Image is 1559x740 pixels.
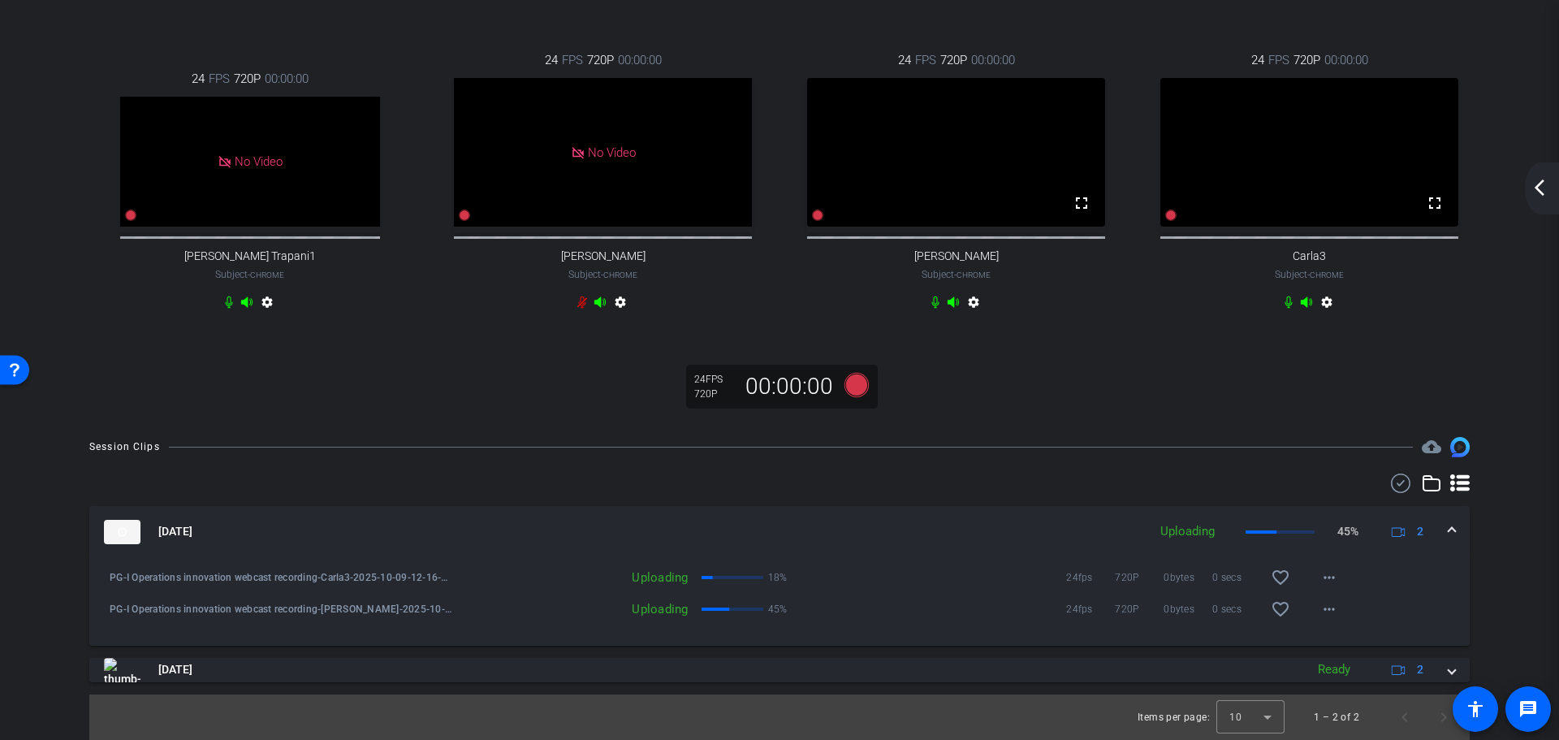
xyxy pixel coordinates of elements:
span: 00:00:00 [265,70,309,88]
span: 720P [1115,569,1164,586]
button: Next page [1424,698,1463,737]
mat-icon: arrow_back_ios_new [1530,178,1549,197]
div: Ready [1310,660,1358,679]
span: No Video [235,154,283,169]
div: Session Clips [89,439,160,455]
mat-icon: settings [257,296,277,315]
span: 24fps [1066,601,1115,617]
span: 720P [940,51,967,69]
span: [PERSON_NAME] [561,249,646,263]
span: 24 [192,70,205,88]
span: [DATE] [158,661,192,678]
p: 18% [768,569,788,586]
img: Session clips [1450,437,1470,457]
span: Subject [568,267,637,282]
span: 00:00:00 [1324,51,1368,69]
span: 00:00:00 [971,51,1015,69]
span: Subject [1275,267,1344,282]
div: thumb-nail[DATE]Uploading45%2 [89,558,1470,646]
span: FPS [706,374,723,385]
mat-expansion-panel-header: thumb-nail[DATE]Ready2 [89,658,1470,682]
mat-icon: cloud_upload [1422,437,1441,457]
span: FPS [209,70,230,88]
span: - [954,269,957,280]
span: 00:00:00 [618,51,662,69]
span: 720P [1115,601,1164,617]
div: 720P [694,387,735,400]
span: - [248,269,250,280]
mat-icon: more_horiz [1319,568,1339,587]
span: 24 [545,51,558,69]
mat-icon: message [1518,699,1538,719]
mat-icon: settings [1317,296,1337,315]
span: FPS [915,51,936,69]
span: 0bytes [1164,601,1212,617]
p: 45% [1337,523,1358,540]
span: 24 [1251,51,1264,69]
span: 24 [898,51,911,69]
div: Uploading [454,601,697,617]
p: 45% [768,601,788,617]
span: 0 secs [1212,601,1261,617]
mat-icon: favorite_border [1271,568,1290,587]
span: 720P [587,51,614,69]
mat-icon: settings [611,296,630,315]
span: Chrome [250,270,284,279]
span: [DATE] [158,523,192,540]
mat-icon: more_horiz [1319,599,1339,619]
mat-icon: favorite_border [1271,599,1290,619]
button: Previous page [1385,698,1424,737]
div: 24 [694,373,735,386]
span: FPS [562,51,583,69]
span: 2 [1417,661,1423,678]
span: PG-I Operations innovation webcast recording-[PERSON_NAME]-2025-10-09-12-16-28-968-2 [110,601,454,617]
span: Carla3 [1293,249,1326,263]
span: Chrome [957,270,991,279]
span: [PERSON_NAME] [914,249,999,263]
div: Items per page: [1138,709,1210,725]
span: 2 [1417,523,1423,540]
mat-expansion-panel-header: thumb-nail[DATE]Uploading45%2 [89,506,1470,558]
span: 720P [234,70,261,88]
span: Subject [922,267,991,282]
span: Chrome [1310,270,1344,279]
span: Subject [215,267,284,282]
span: [PERSON_NAME] Trapani1 [184,249,316,263]
mat-icon: fullscreen [1425,193,1445,213]
span: FPS [1268,51,1289,69]
span: - [601,269,603,280]
span: No Video [588,145,636,159]
div: 00:00:00 [735,373,844,400]
div: Uploading [1152,522,1223,541]
div: 1 – 2 of 2 [1314,709,1359,725]
mat-icon: accessibility [1466,699,1485,719]
span: Chrome [603,270,637,279]
span: 720P [1293,51,1320,69]
span: 0bytes [1164,569,1212,586]
span: PG-I Operations innovation webcast recording-Carla3-2025-10-09-12-16-28-968-3 [110,569,454,586]
mat-icon: fullscreen [1072,193,1091,213]
span: 24fps [1066,569,1115,586]
mat-icon: settings [964,296,983,315]
div: Uploading [454,569,697,586]
img: thumb-nail [104,520,140,544]
span: - [1307,269,1310,280]
img: thumb-nail [104,658,140,682]
span: Destinations for your clips [1422,437,1441,457]
span: 0 secs [1212,569,1261,586]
